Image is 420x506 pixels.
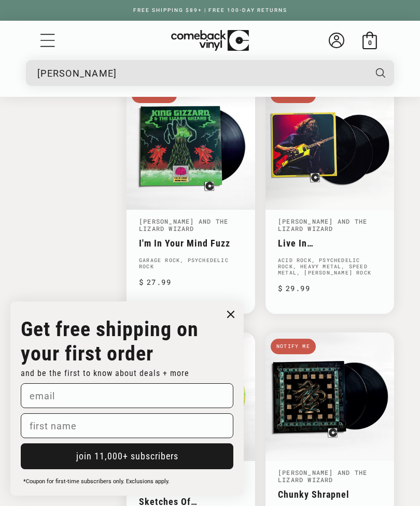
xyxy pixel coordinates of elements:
div: Search [26,60,394,86]
a: I'm In Your Mind Fuzz [139,238,243,249]
a: Chunky Shrapnel [278,489,382,500]
button: Search [367,60,395,86]
span: and be the first to know about deals + more [21,368,189,378]
strong: Get free shipping on your first order [21,317,199,366]
a: [PERSON_NAME] And The Lizard Wizard [139,217,228,233]
summary: Menu [39,32,57,49]
span: 0 [368,39,372,47]
a: FREE SHIPPING $89+ | FREE 100-DAY RETURNS [123,7,298,13]
img: ComebackVinyl.com [171,30,249,51]
input: When autocomplete results are available use up and down arrows to review and enter to select [37,63,366,84]
a: [PERSON_NAME] And The Lizard Wizard [278,217,367,233]
span: *Coupon for first-time subscribers only. Exclusions apply. [23,478,170,485]
button: Close dialog [223,307,239,322]
a: Live In [GEOGRAPHIC_DATA] '21 [278,238,382,249]
input: email [21,383,233,408]
a: [PERSON_NAME] And The Lizard Wizard [278,468,367,484]
input: first name [21,413,233,438]
button: join 11,000+ subscribers [21,443,233,469]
